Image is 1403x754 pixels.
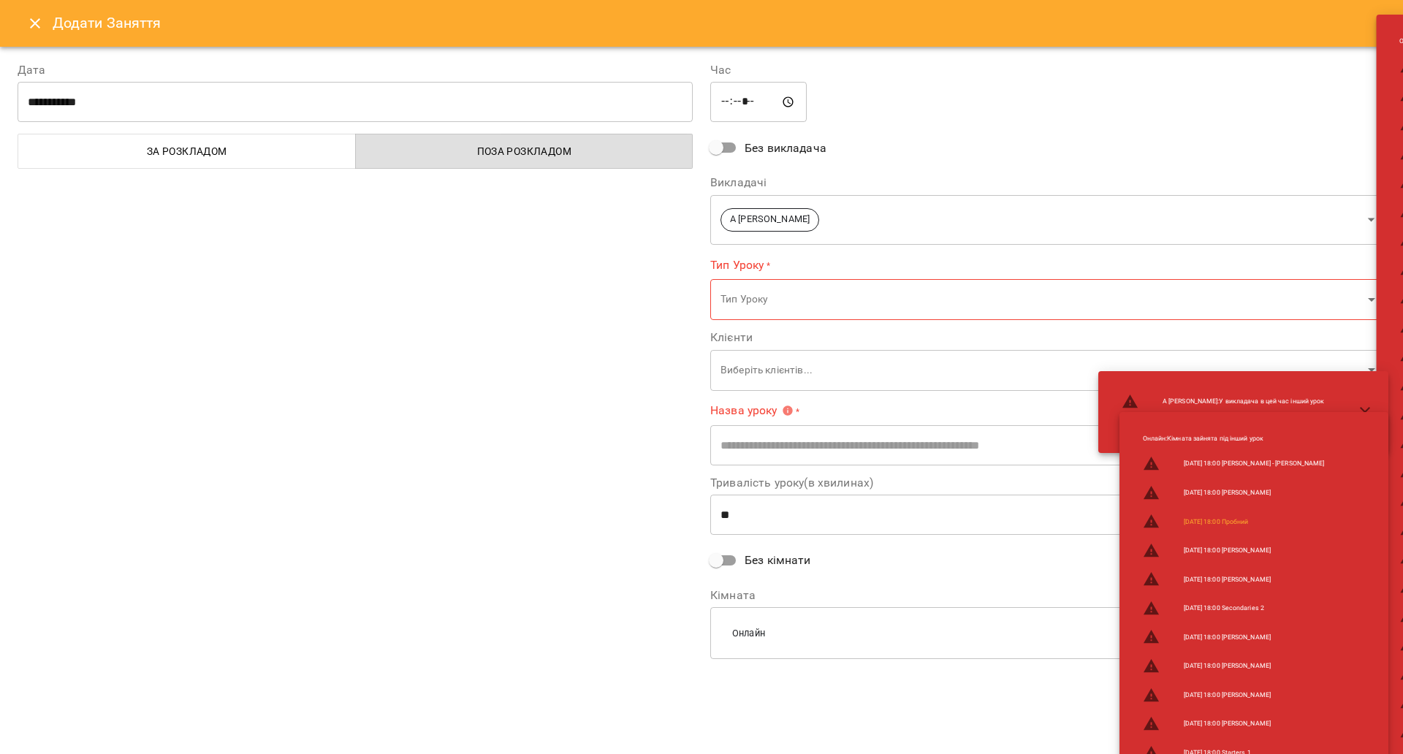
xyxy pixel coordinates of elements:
[53,12,1385,34] h6: Додати Заняття
[720,292,1362,307] p: Тип Уроку
[710,64,1385,76] label: Час
[710,279,1385,321] div: Тип Уроку
[782,405,794,416] svg: Вкажіть назву уроку або виберіть клієнтів
[710,590,1385,601] label: Кімната
[710,477,1385,489] label: Тривалість уроку(в хвилинах)
[18,6,53,41] button: Close
[723,627,774,641] span: Онлайн
[710,177,1385,188] label: Викладачі
[721,213,818,226] span: А [PERSON_NAME]
[1131,536,1337,565] li: [DATE] 18:00 [PERSON_NAME]
[1131,622,1337,652] li: [DATE] 18:00 [PERSON_NAME]
[1184,517,1249,527] a: [DATE] 18:00 Пробний
[710,256,1385,273] label: Тип Уроку
[365,142,685,160] span: Поза розкладом
[710,349,1385,391] div: Виберіть клієнтів...
[1110,387,1337,416] li: А [PERSON_NAME] : У викладача в цей час інший урок
[745,552,811,569] span: Без кімнати
[710,332,1385,343] label: Клієнти
[1131,428,1337,449] li: Онлайн : Кімната зайнята під інший урок
[1131,709,1337,739] li: [DATE] 18:00 [PERSON_NAME]
[1131,652,1337,681] li: [DATE] 18:00 [PERSON_NAME]
[1131,594,1337,623] li: [DATE] 18:00 Secondaries 2
[18,134,356,169] button: За розкладом
[710,607,1385,659] div: Онлайн
[745,140,826,157] span: Без викладача
[27,142,347,160] span: За розкладом
[1131,565,1337,594] li: [DATE] 18:00 [PERSON_NAME]
[1131,479,1337,508] li: [DATE] 18:00 [PERSON_NAME]
[1131,681,1337,710] li: [DATE] 18:00 [PERSON_NAME]
[1131,449,1337,479] li: [DATE] 18:00 [PERSON_NAME] - [PERSON_NAME]
[710,194,1385,245] div: А [PERSON_NAME]
[18,64,693,76] label: Дата
[720,363,1362,378] p: Виберіть клієнтів...
[710,405,794,416] span: Назва уроку
[355,134,693,169] button: Поза розкладом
